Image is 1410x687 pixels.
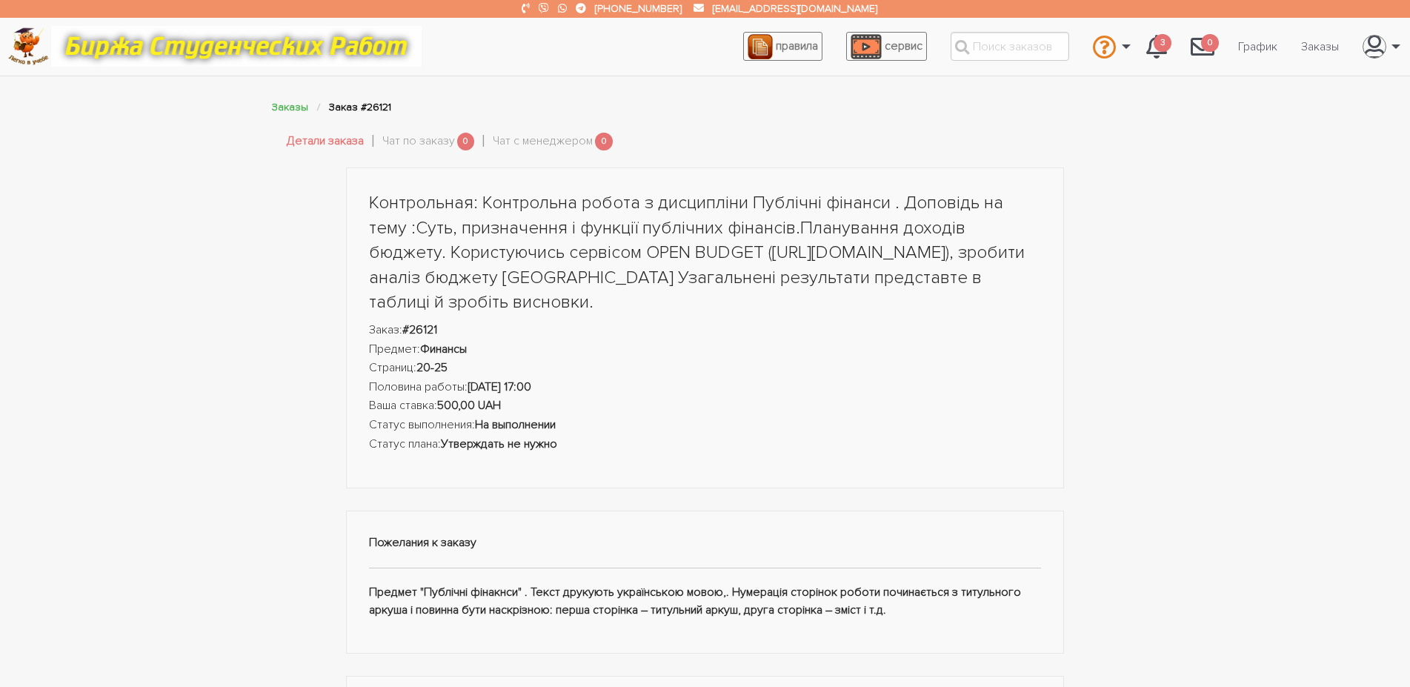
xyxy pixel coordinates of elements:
strong: Финансы [420,342,467,356]
img: agreement_icon-feca34a61ba7f3d1581b08bc946b2ec1ccb426f67415f344566775c155b7f62c.png [748,34,773,59]
strong: 20-25 [416,360,448,375]
img: play_icon-49f7f135c9dc9a03216cfdbccbe1e3994649169d890fb554cedf0eac35a01ba8.png [851,34,882,59]
li: Половина работы: [369,378,1042,397]
li: Статус плана: [369,435,1042,454]
li: Предмет: [369,340,1042,359]
a: Заказы [1289,33,1351,61]
span: правила [776,39,818,53]
li: Заказ #26121 [329,99,391,116]
a: [EMAIL_ADDRESS][DOMAIN_NAME] [713,2,877,15]
img: motto-12e01f5a76059d5f6a28199ef077b1f78e012cfde436ab5cf1d4517935686d32.gif [51,26,422,67]
a: сервис [846,32,927,61]
strong: 500,00 UAH [437,398,501,413]
span: сервис [885,39,922,53]
span: 0 [457,133,475,151]
a: [PHONE_NUMBER] [595,2,682,15]
li: Заказ: [369,321,1042,340]
li: Статус выполнения: [369,416,1042,435]
li: Страниц: [369,359,1042,378]
h1: Контрольная: Контрольна робота з дисципліни Публічні фінанси . Доповідь на тему :Суть, призначенн... [369,190,1042,315]
input: Поиск заказов [951,32,1069,61]
strong: На выполнении [475,417,556,432]
div: Предмет "Публічні фінакнси" . Текст друкують українською мовою,. Нумерація сторінок роботи почина... [346,511,1065,654]
li: Ваша ставка: [369,396,1042,416]
a: правила [743,32,822,61]
a: Чат по заказу [382,132,455,151]
span: 3 [1154,34,1171,53]
strong: Пожелания к заказу [369,535,476,550]
a: График [1226,33,1289,61]
strong: Утверждать не нужно [441,437,557,451]
a: Чат с менеджером [493,132,593,151]
strong: [DATE] 17:00 [468,379,531,394]
a: Заказы [272,101,308,113]
li: 2 [1134,27,1179,67]
img: logo-c4363faeb99b52c628a42810ed6dfb4293a56d4e4775eb116515dfe7f33672af.png [8,27,49,65]
a: 0 [1179,27,1226,67]
span: 0 [595,133,613,151]
span: 0 [1201,34,1219,53]
a: Детали заказа [287,132,364,151]
strong: #26121 [402,322,437,337]
a: 3 [1134,27,1179,67]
